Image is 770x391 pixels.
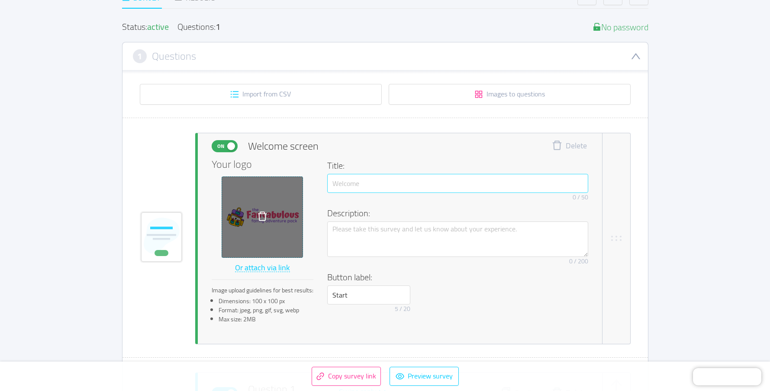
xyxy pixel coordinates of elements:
span: Your logo [212,159,252,170]
div: Status: [122,22,169,32]
h4: Title: [327,159,583,172]
div: 5 / 20 [395,304,410,314]
i: icon: down [631,51,641,61]
input: Start [327,285,410,304]
span: 1 [137,51,142,61]
h4: Button label: [327,271,583,284]
i: icon: delete [257,211,267,221]
button: Or attach via link [235,261,290,275]
span: On [215,141,227,152]
i: icon: unlock [593,22,601,31]
div: 1 [216,19,220,35]
button: icon: deleteDelete [545,140,593,152]
button: icon: appstoreImages to questions [389,84,631,105]
button: icon: unordered-listImport from CSV [140,84,382,105]
h3: Questions [152,51,196,61]
div: 0 / 50 [573,193,588,202]
span: active [147,19,169,35]
div: 0 / 200 [569,257,588,266]
div: Questions: [177,22,220,32]
li: Dimensions: 100 x 100 px [219,297,313,306]
div: Image upload guidelines for best results: [212,286,313,295]
li: Max size: 2MB [219,315,313,324]
div: No password [593,22,648,32]
button: icon: linkCopy survey link [312,367,381,386]
input: Welcome [327,174,588,193]
span: Welcome screen [248,138,319,154]
iframe: Chatra live chat [693,368,761,385]
button: icon: eyePreview survey [390,367,459,386]
h4: Description: [327,207,583,220]
li: Format: jpeg, png, gif, svg, webp [219,306,313,315]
